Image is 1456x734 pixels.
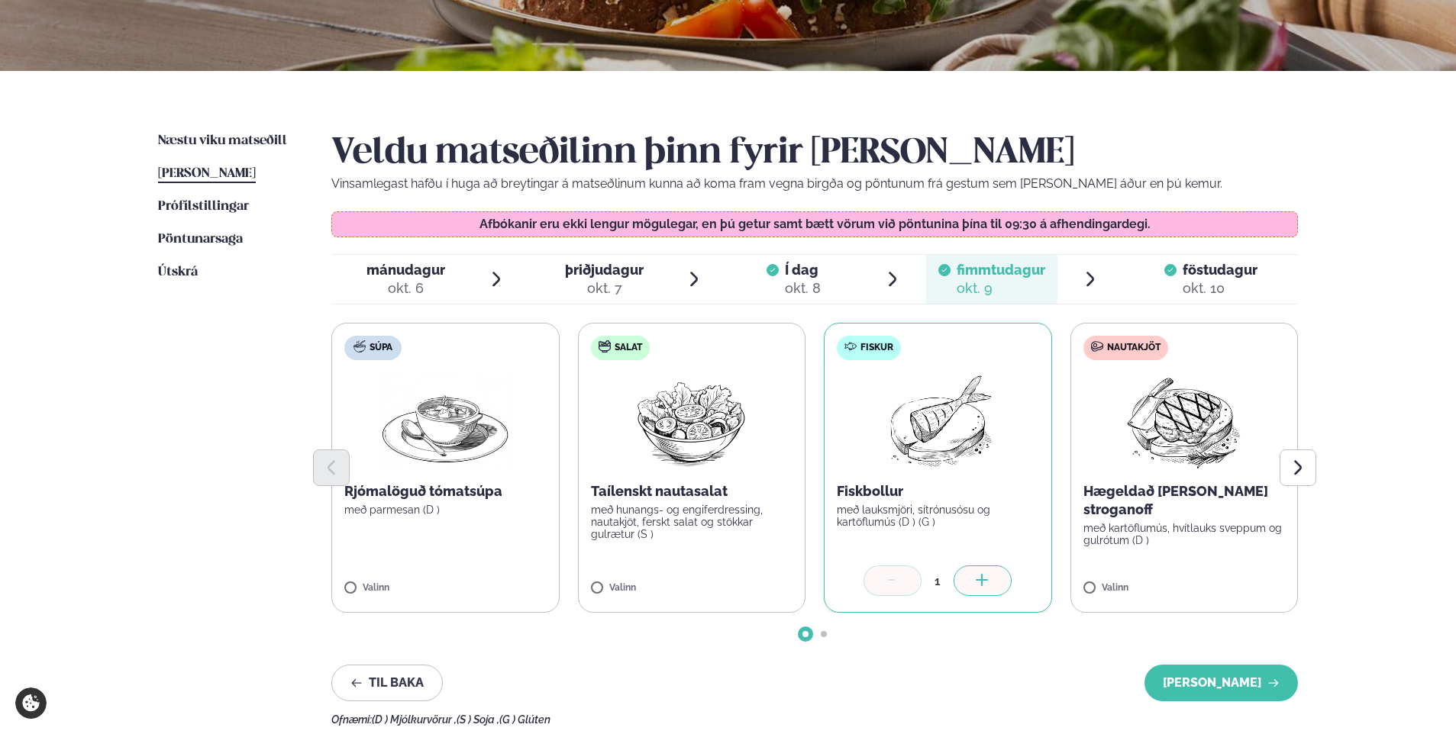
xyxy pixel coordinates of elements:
div: 1 [922,572,954,590]
span: Súpa [370,342,392,354]
span: Í dag [785,261,821,279]
img: Fish.png [870,372,1006,470]
img: Salad.png [624,372,759,470]
div: okt. 6 [366,279,445,298]
p: Vinsamlegast hafðu í huga að breytingar á matseðlinum kunna að koma fram vegna birgða og pöntunum... [331,175,1298,193]
span: Go to slide 1 [802,631,809,637]
a: Pöntunarsaga [158,230,243,249]
button: Next slide [1280,449,1316,486]
span: (S ) Soja , [457,713,499,726]
img: fish.svg [844,340,857,353]
img: beef.svg [1091,340,1103,353]
p: með kartöflumús, hvítlauks sveppum og gulrótum (D ) [1083,522,1286,546]
div: okt. 8 [785,279,821,298]
button: [PERSON_NAME] [1144,665,1298,701]
button: Previous slide [313,449,350,486]
p: með hunangs- og engiferdressing, nautakjöt, ferskt salat og stökkar gulrætur (S ) [591,504,793,540]
img: salad.svg [599,340,611,353]
span: mánudagur [366,262,445,278]
a: Næstu viku matseðill [158,132,287,150]
span: Prófílstillingar [158,200,249,213]
span: Útskrá [158,266,198,278]
span: [PERSON_NAME] [158,167,256,180]
div: okt. 10 [1183,279,1257,298]
span: (D ) Mjólkurvörur , [372,713,457,726]
p: Hægeldað [PERSON_NAME] stroganoff [1083,482,1286,519]
span: Go to slide 2 [821,631,827,637]
a: [PERSON_NAME] [158,165,256,183]
div: okt. 7 [565,279,644,298]
a: Útskrá [158,263,198,282]
span: Næstu viku matseðill [158,134,287,147]
div: okt. 9 [957,279,1045,298]
span: þriðjudagur [565,262,644,278]
span: Nautakjöt [1107,342,1161,354]
a: Cookie settings [15,687,47,719]
button: Til baka [331,665,443,701]
p: Rjómalöguð tómatsúpa [344,482,547,501]
img: Soup.png [378,372,512,470]
a: Prófílstillingar [158,198,249,216]
p: Taílenskt nautasalat [591,482,793,501]
img: Beef-Meat.png [1116,372,1251,470]
p: Afbókanir eru ekki lengur mögulegar, en þú getur samt bætt vörum við pöntunina þína til 09:30 á a... [347,218,1283,230]
span: Fiskur [860,342,893,354]
img: soup.svg [354,340,366,353]
p: Fiskbollur [837,482,1039,501]
span: Salat [615,342,642,354]
p: með lauksmjöri, sítrónusósu og kartöflumús (D ) (G ) [837,504,1039,528]
span: Pöntunarsaga [158,233,243,246]
p: með parmesan (D ) [344,504,547,516]
span: (G ) Glúten [499,713,550,726]
span: fimmtudagur [957,262,1045,278]
div: Ofnæmi: [331,713,1298,726]
h2: Veldu matseðilinn þinn fyrir [PERSON_NAME] [331,132,1298,175]
span: föstudagur [1183,262,1257,278]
